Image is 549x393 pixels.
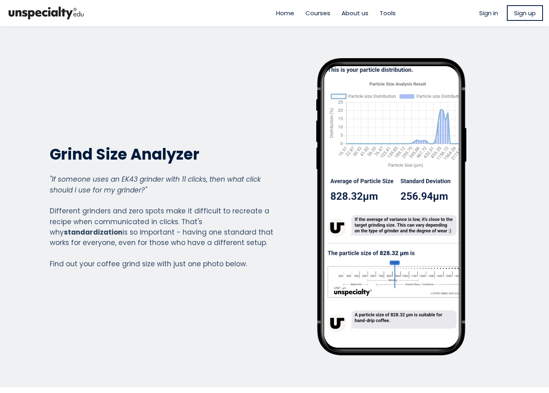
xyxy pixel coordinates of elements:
[50,144,274,164] h2: Grind Size Analyzer
[342,8,368,18] a: About us
[507,5,543,21] a: Sign up
[50,174,274,269] div: Different grinders and zero spots make it difficult to recreate a recipe when communicated in cli...
[305,8,330,18] a: Courses
[479,8,498,18] a: Sign in
[50,174,261,194] em: "If someone uses an EK43 grinder with 11 clicks, then what click should I use for my grinder?"
[6,3,86,23] img: bc390a18feecddb333977e298b3a00a1.png
[64,227,122,237] strong: standardization
[380,8,396,18] a: Tools
[276,8,294,18] a: Home
[514,8,536,18] span: Sign up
